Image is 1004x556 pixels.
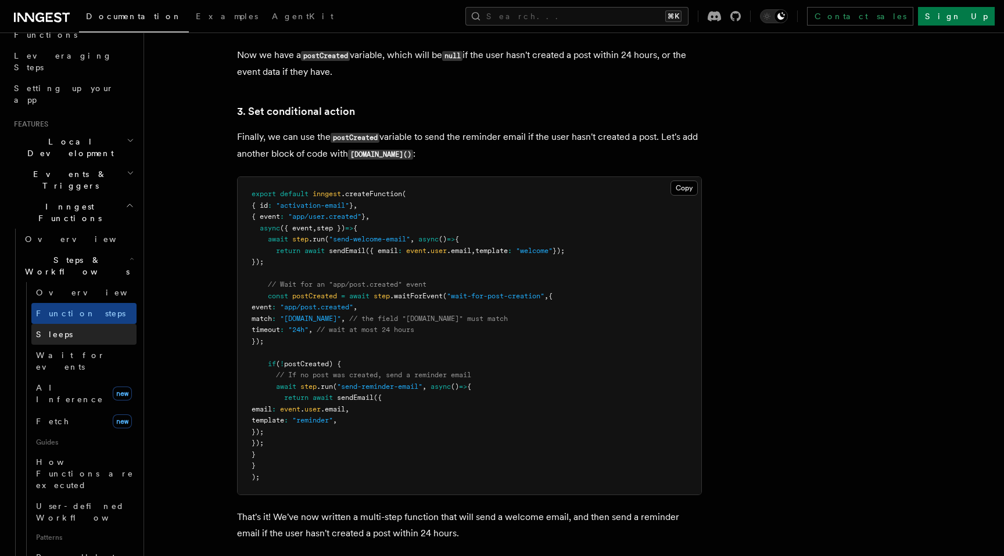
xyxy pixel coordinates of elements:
[284,393,309,402] span: return
[272,405,276,413] span: :
[252,201,268,210] span: { id
[237,509,702,541] p: That's it! We've now written a multi-step function that will send a welcome email, and then send ...
[447,235,455,243] span: =>
[252,190,276,198] span: export
[292,416,333,424] span: "reminder"
[260,224,280,232] span: async
[553,247,565,255] span: });
[252,326,280,334] span: timeout
[276,201,349,210] span: "activation-email"
[9,78,137,110] a: Setting up your app
[9,120,48,129] span: Features
[321,405,345,413] span: .email
[544,292,548,300] span: ,
[252,337,264,345] span: });
[14,84,114,104] span: Setting up your app
[459,382,467,391] span: =>
[426,247,431,255] span: .
[548,292,553,300] span: {
[317,326,414,334] span: // wait at most 24 hours
[471,247,475,255] span: ,
[807,7,913,26] a: Contact sales
[252,258,264,266] span: });
[309,235,325,243] span: .run
[31,324,137,345] a: Sleeps
[451,382,459,391] span: ()
[9,201,125,224] span: Inngest Functions
[113,414,132,428] span: new
[341,315,345,323] span: ,
[918,7,995,26] a: Sign Up
[36,309,125,318] span: Function steps
[31,303,137,324] a: Function steps
[31,528,137,547] span: Patterns
[390,292,443,300] span: .waitForEvent
[447,247,471,255] span: .email
[14,51,112,72] span: Leveraging Steps
[331,133,379,143] code: postCreated
[280,315,341,323] span: "[DOMAIN_NAME]"
[280,190,309,198] span: default
[406,247,426,255] span: event
[442,51,462,61] code: null
[252,212,280,221] span: { event
[284,360,341,368] span: postCreated) {
[36,383,103,404] span: AI Inference
[313,393,333,402] span: await
[9,168,127,192] span: Events & Triggers
[31,433,137,452] span: Guides
[292,292,337,300] span: postCreated
[349,201,353,210] span: }
[31,282,137,303] a: Overview
[237,47,702,80] p: Now we have a variable, which will be if the user hasn't created a post within 24 hours, or the e...
[9,45,137,78] a: Leveraging Steps
[508,247,512,255] span: :
[309,326,313,334] span: ,
[313,224,317,232] span: ,
[467,382,471,391] span: {
[280,360,284,368] span: !
[276,247,300,255] span: return
[333,416,337,424] span: ,
[398,247,402,255] span: :
[268,292,288,300] span: const
[36,330,73,339] span: Sleeps
[304,247,325,255] span: await
[348,150,413,160] code: [DOMAIN_NAME]()
[374,393,382,402] span: ({
[760,9,788,23] button: Toggle dark mode
[252,405,272,413] span: email
[447,292,544,300] span: "wait-for-post-creation"
[402,190,406,198] span: (
[353,303,357,311] span: ,
[349,292,370,300] span: await
[272,315,276,323] span: :
[252,450,256,458] span: }
[20,250,137,282] button: Steps & Workflows
[337,393,374,402] span: sendEmail
[516,247,553,255] span: "welcome"
[36,417,70,426] span: Fetch
[252,315,272,323] span: match
[36,501,141,522] span: User-defined Workflows
[237,129,702,163] p: Finally, we can use the variable to send the reminder email if the user hasn't created a post. Le...
[265,3,340,31] a: AgentKit
[31,377,137,410] a: AI Inferencenew
[113,387,132,400] span: new
[9,131,137,164] button: Local Development
[361,212,365,221] span: }
[272,303,276,311] span: :
[268,201,272,210] span: :
[36,288,156,297] span: Overview
[475,247,508,255] span: template
[353,224,357,232] span: {
[237,103,355,120] a: 3. Set conditional action
[252,416,284,424] span: template
[79,3,189,33] a: Documentation
[341,292,345,300] span: =
[365,212,370,221] span: ,
[31,410,137,433] a: Fetchnew
[292,235,309,243] span: step
[349,315,508,323] span: // the field "[DOMAIN_NAME]" must match
[252,473,260,481] span: );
